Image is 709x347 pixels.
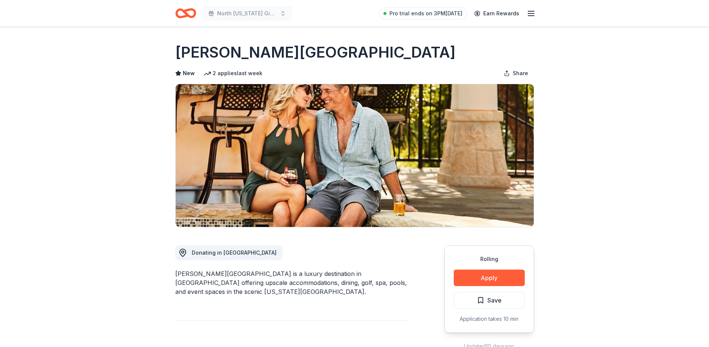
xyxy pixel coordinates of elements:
[470,7,524,20] a: Earn Rewards
[175,4,196,22] a: Home
[192,249,277,256] span: Donating in [GEOGRAPHIC_DATA]
[454,292,525,308] button: Save
[379,7,467,19] a: Pro trial ends on 3PM[DATE]
[204,69,262,78] div: 2 applies last week
[487,295,502,305] span: Save
[454,270,525,286] button: Apply
[183,69,195,78] span: New
[454,255,525,264] div: Rolling
[175,42,456,63] h1: [PERSON_NAME][GEOGRAPHIC_DATA]
[176,84,534,227] img: Image for La Cantera Resort & Spa
[498,66,534,81] button: Share
[202,6,292,21] button: North [US_STATE] Giving Day
[513,69,528,78] span: Share
[217,9,277,18] span: North [US_STATE] Giving Day
[175,269,409,296] div: [PERSON_NAME][GEOGRAPHIC_DATA] is a luxury destination in [GEOGRAPHIC_DATA] offering upscale acco...
[454,314,525,323] div: Application takes 10 min
[389,9,462,18] span: Pro trial ends on 3PM[DATE]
